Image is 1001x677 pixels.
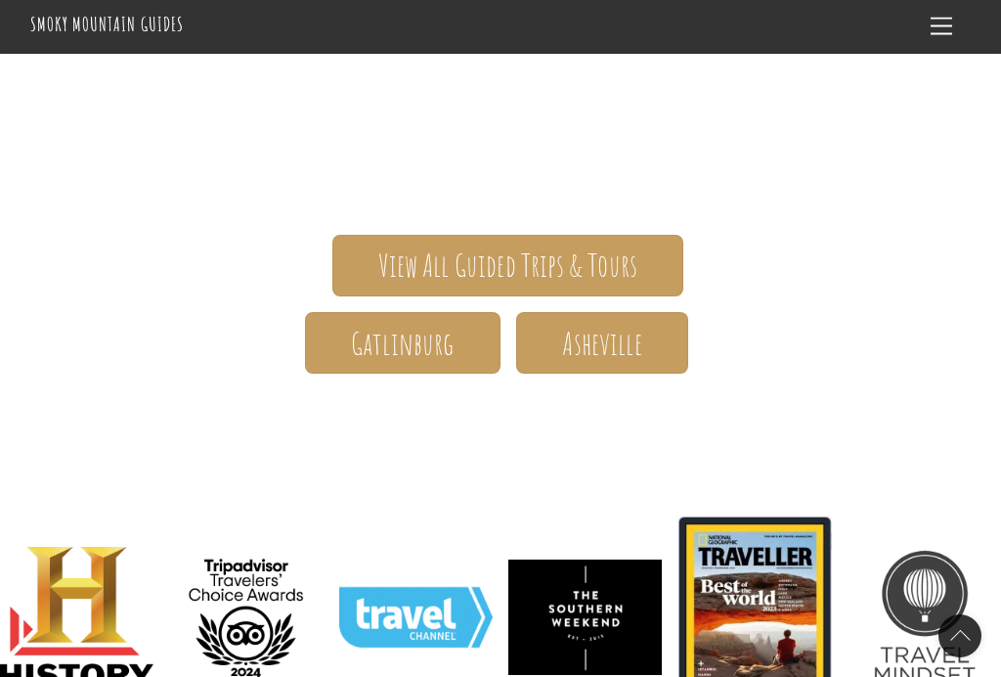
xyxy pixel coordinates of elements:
[562,334,641,354] span: Asheville
[305,312,500,374] a: Gatlinburg
[30,12,184,36] a: Smoky Mountain Guides
[30,10,972,177] span: The ONLY one-stop, full Service Guide Company for the Gatlinburg and [GEOGRAPHIC_DATA] side of th...
[922,8,961,46] a: Menu
[339,560,493,675] img: Travel_Channel
[332,235,683,296] a: View All Guided Trips & Tours
[351,334,455,354] span: Gatlinburg
[516,312,688,374] a: Asheville
[378,255,637,276] span: View All Guided Trips & Tours
[508,560,662,675] img: ece09f7c36744c8fa1a1437cfc0e485a-hd
[30,405,972,450] h1: Your adventure starts here.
